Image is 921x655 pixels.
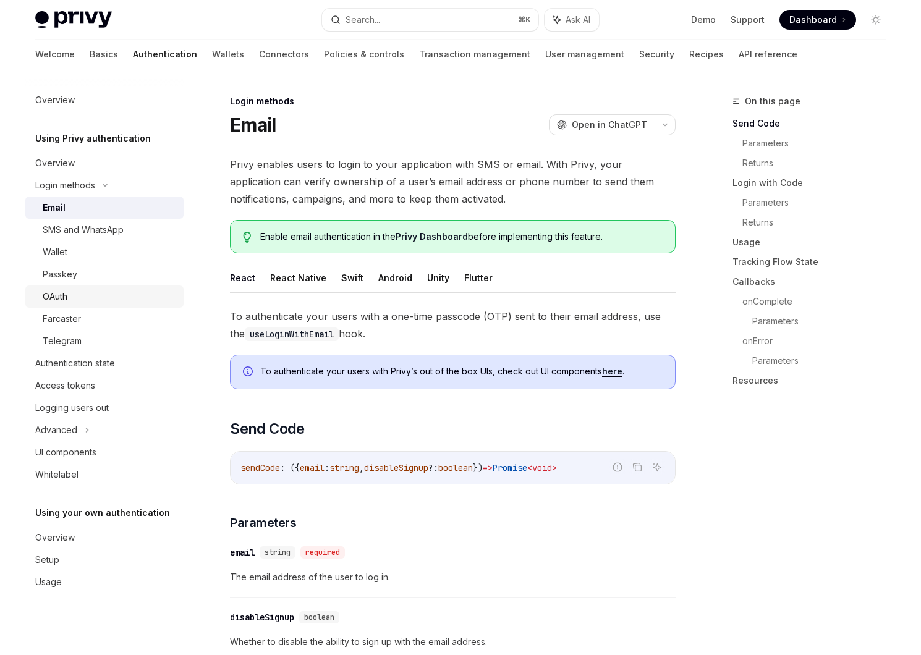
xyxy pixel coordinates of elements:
[230,308,676,342] span: To authenticate your users with a one-time passcode (OTP) sent to their email address, use the hook.
[427,263,449,292] button: Unity
[25,308,184,330] a: Farcaster
[732,114,896,133] a: Send Code
[731,14,765,26] a: Support
[25,263,184,285] a: Passkey
[742,292,896,311] a: onComplete
[483,462,493,473] span: =>
[43,222,124,237] div: SMS and WhatsApp
[230,546,255,559] div: email
[35,356,115,371] div: Authentication state
[545,40,624,69] a: User management
[732,371,896,391] a: Resources
[25,241,184,263] a: Wallet
[25,374,184,397] a: Access tokens
[322,9,538,31] button: Search...⌘K
[230,514,296,531] span: Parameters
[464,263,493,292] button: Flutter
[212,40,244,69] a: Wallets
[629,459,645,475] button: Copy the contents from the code block
[438,462,473,473] span: boolean
[473,462,483,473] span: })
[639,40,674,69] a: Security
[602,366,622,377] a: here
[35,131,151,146] h5: Using Privy authentication
[35,93,75,108] div: Overview
[230,419,305,439] span: Send Code
[527,462,532,473] span: <
[572,119,647,131] span: Open in ChatGPT
[732,173,896,193] a: Login with Code
[43,311,81,326] div: Farcaster
[265,547,291,557] span: string
[742,213,896,232] a: Returns
[866,10,886,30] button: Toggle dark mode
[329,462,359,473] span: string
[552,462,557,473] span: >
[25,152,184,174] a: Overview
[35,400,109,415] div: Logging users out
[35,378,95,393] div: Access tokens
[133,40,197,69] a: Authentication
[300,462,325,473] span: email
[346,12,380,27] div: Search...
[25,463,184,486] a: Whitelabel
[35,11,112,28] img: light logo
[732,272,896,292] a: Callbacks
[230,156,676,208] span: Privy enables users to login to your application with SMS or email. With Privy, your application ...
[732,252,896,272] a: Tracking Flow State
[25,89,184,111] a: Overview
[25,330,184,352] a: Telegram
[270,263,326,292] button: React Native
[779,10,856,30] a: Dashboard
[230,95,676,108] div: Login methods
[789,14,837,26] span: Dashboard
[35,552,59,567] div: Setup
[280,462,300,473] span: : ({
[378,263,412,292] button: Android
[35,467,79,482] div: Whitelabel
[300,546,345,559] div: required
[25,196,184,219] a: Email
[691,14,716,26] a: Demo
[25,352,184,374] a: Authentication state
[230,114,276,136] h1: Email
[35,505,170,520] h5: Using your own authentication
[742,193,896,213] a: Parameters
[25,219,184,241] a: SMS and WhatsApp
[325,462,329,473] span: :
[35,423,77,437] div: Advanced
[609,459,626,475] button: Report incorrect code
[566,14,590,26] span: Ask AI
[43,334,82,349] div: Telegram
[419,40,530,69] a: Transaction management
[742,153,896,173] a: Returns
[25,441,184,463] a: UI components
[230,611,294,623] div: disableSignup
[742,331,896,351] a: onError
[35,445,96,460] div: UI components
[25,549,184,571] a: Setup
[324,40,404,69] a: Policies & controls
[43,200,66,215] div: Email
[35,40,75,69] a: Welcome
[545,9,599,31] button: Ask AI
[742,133,896,153] a: Parameters
[35,530,75,545] div: Overview
[428,462,438,473] span: ?:
[43,245,67,260] div: Wallet
[243,232,252,243] svg: Tip
[25,285,184,308] a: OAuth
[493,462,527,473] span: Promise
[25,571,184,593] a: Usage
[230,570,676,585] span: The email address of the user to log in.
[230,635,676,649] span: Whether to disable the ability to sign up with the email address.
[364,462,428,473] span: disableSignup
[260,365,663,378] span: To authenticate your users with Privy’s out of the box UIs, check out UI components .
[35,178,95,193] div: Login methods
[43,289,67,304] div: OAuth
[549,114,655,135] button: Open in ChatGPT
[304,612,334,622] span: boolean
[25,397,184,419] a: Logging users out
[732,232,896,252] a: Usage
[359,462,364,473] span: ,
